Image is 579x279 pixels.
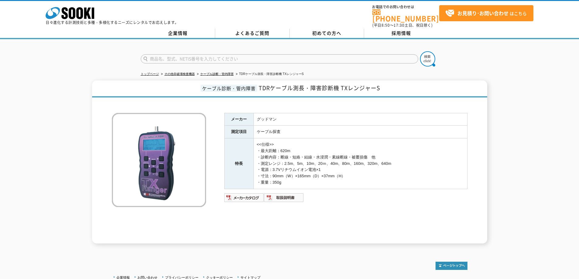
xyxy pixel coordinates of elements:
a: 取扱説明書 [264,197,304,201]
a: お見積り･お問い合わせはこちら [439,5,533,21]
span: 8:50 [381,22,390,28]
a: 初めての方へ [290,29,364,38]
a: [PHONE_NUMBER] [372,9,439,22]
li: TDRケーブル測長・障害診断機 TXレンジャーS [235,71,304,77]
p: 日々進化する計測技術と多種・多様化するニーズにレンタルでお応えします。 [46,21,179,24]
a: メーカーカタログ [224,197,264,201]
td: <<仕様>> ・最大距離：620m ・診断内容：断線・短絡・結線・水浸潤・素線断線・被覆損傷 他 ・測定レンジ：2.5m、5m、10m、20ｍ、40m、80m、160m、320m、640m ・電... [253,138,467,189]
a: 企業情報 [141,29,215,38]
th: 特長 [224,138,253,189]
img: メーカーカタログ [224,193,264,202]
span: ケーブル診断・管内障害 [201,85,257,92]
span: はこちら [445,9,527,18]
img: btn_search.png [420,51,435,66]
img: TDRケーブル測長・障害診断機 TXレンジャーS [112,113,206,207]
span: 初めての方へ [312,30,341,36]
span: (平日 ～ 土日、祝日除く) [372,22,433,28]
a: トップページ [141,72,159,76]
a: その他非破壊検査機器 [164,72,195,76]
th: 測定項目 [224,126,253,138]
td: グッドマン [253,113,467,126]
th: メーカー [224,113,253,126]
a: 採用情報 [364,29,439,38]
img: 取扱説明書 [264,193,304,202]
a: よくあるご質問 [215,29,290,38]
span: TDRケーブル測長・障害診断機 TXレンジャーS [259,84,380,92]
td: ケーブル探査 [253,126,467,138]
a: ケーブル診断・管内障害 [200,72,234,76]
span: 17:30 [394,22,405,28]
img: トップページへ [436,262,467,270]
input: 商品名、型式、NETIS番号を入力してください [141,54,418,63]
strong: お見積り･お問い合わせ [457,9,508,17]
span: お電話でのお問い合わせは [372,5,439,9]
